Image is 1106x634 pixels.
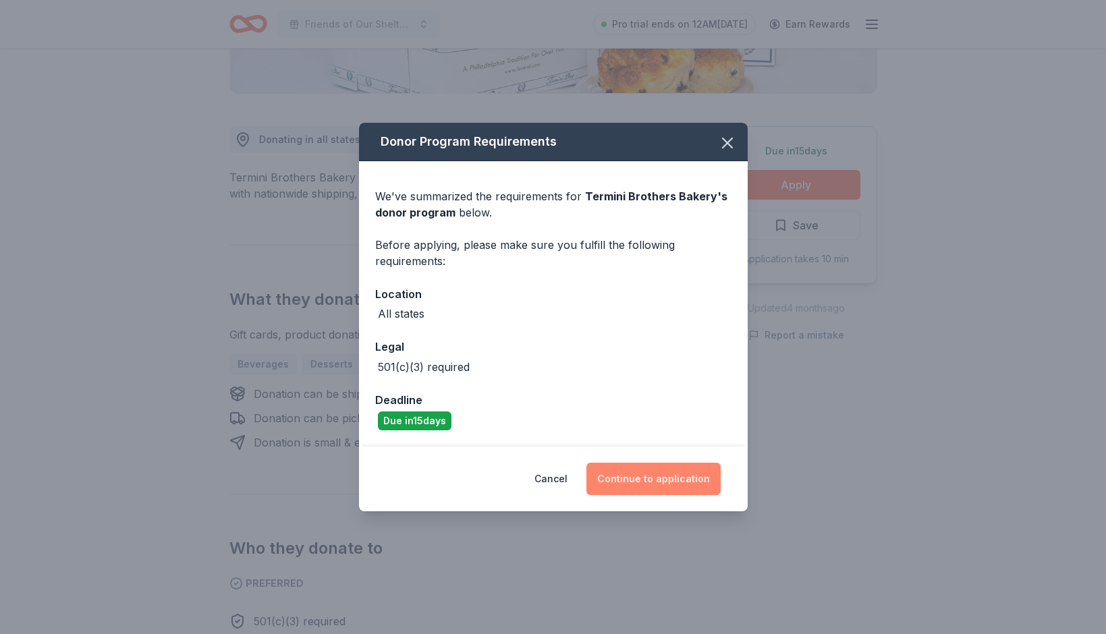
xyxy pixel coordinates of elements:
div: Donor Program Requirements [359,123,748,161]
div: Legal [375,338,731,355]
button: Continue to application [586,463,721,495]
button: Cancel [534,463,568,495]
div: Deadline [375,391,731,409]
div: Due in 15 days [378,411,451,430]
div: We've summarized the requirements for below. [375,188,731,221]
div: Location [375,285,731,303]
div: 501(c)(3) required [378,359,470,375]
div: Before applying, please make sure you fulfill the following requirements: [375,237,731,269]
div: All states [378,306,424,322]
